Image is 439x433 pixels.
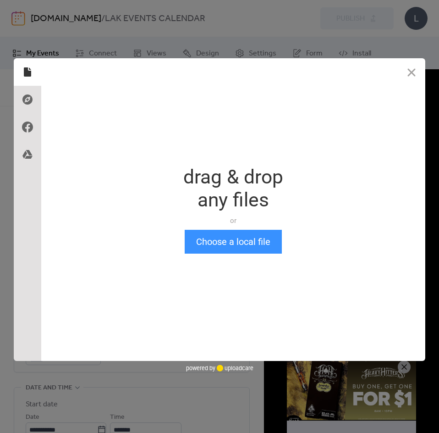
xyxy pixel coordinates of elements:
[398,58,425,86] button: Close
[183,216,283,225] div: or
[185,230,282,254] button: Choose a local file
[14,86,41,113] div: Direct Link
[215,365,253,372] a: uploadcare
[14,58,41,86] div: Local Files
[183,166,283,211] div: drag & drop any files
[14,113,41,141] div: Facebook
[14,141,41,168] div: Google Drive
[186,361,253,375] div: powered by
